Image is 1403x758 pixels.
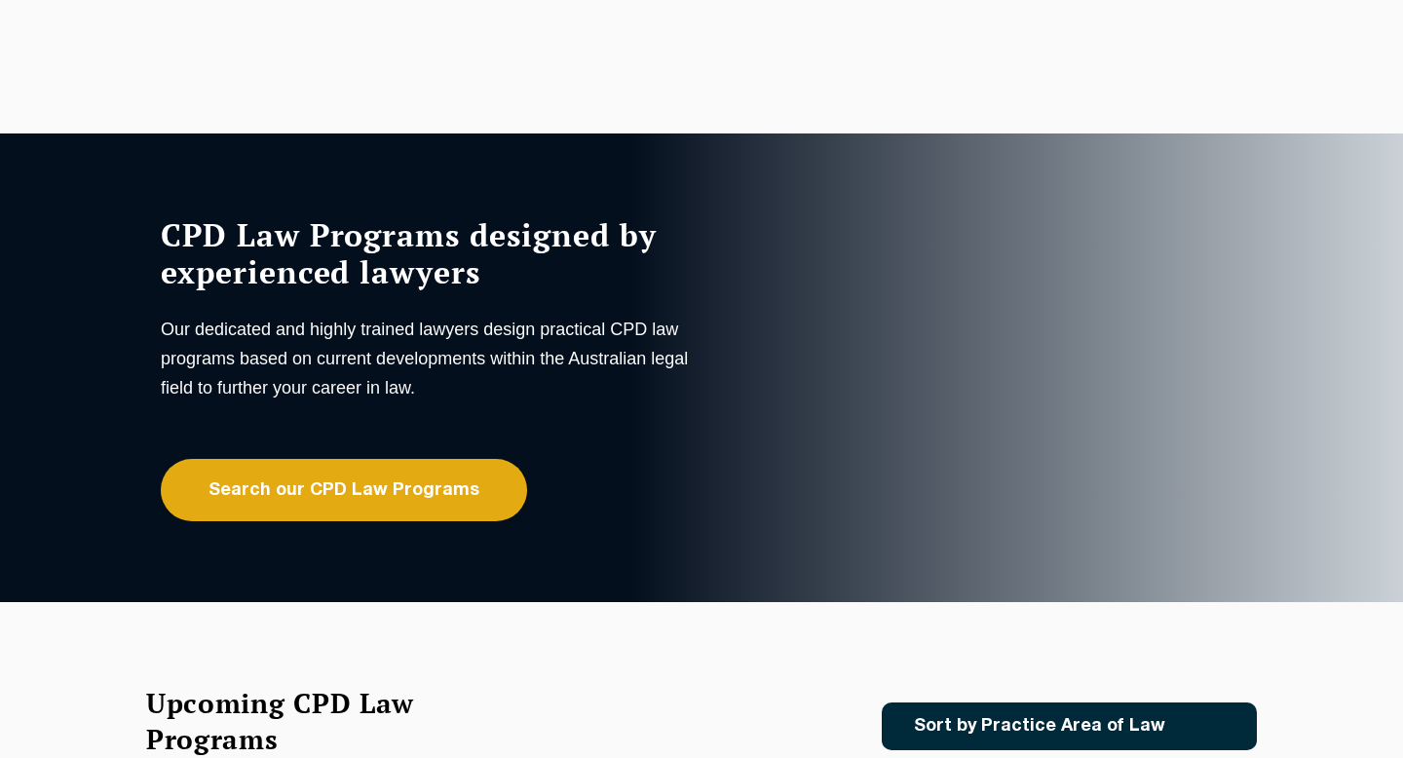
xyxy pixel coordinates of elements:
[882,702,1257,750] a: Sort by Practice Area of Law
[161,459,527,521] a: Search our CPD Law Programs
[161,216,697,290] h1: CPD Law Programs designed by experienced lawyers
[146,685,463,757] h2: Upcoming CPD Law Programs
[1196,718,1219,735] img: Icon
[161,315,697,402] p: Our dedicated and highly trained lawyers design practical CPD law programs based on current devel...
